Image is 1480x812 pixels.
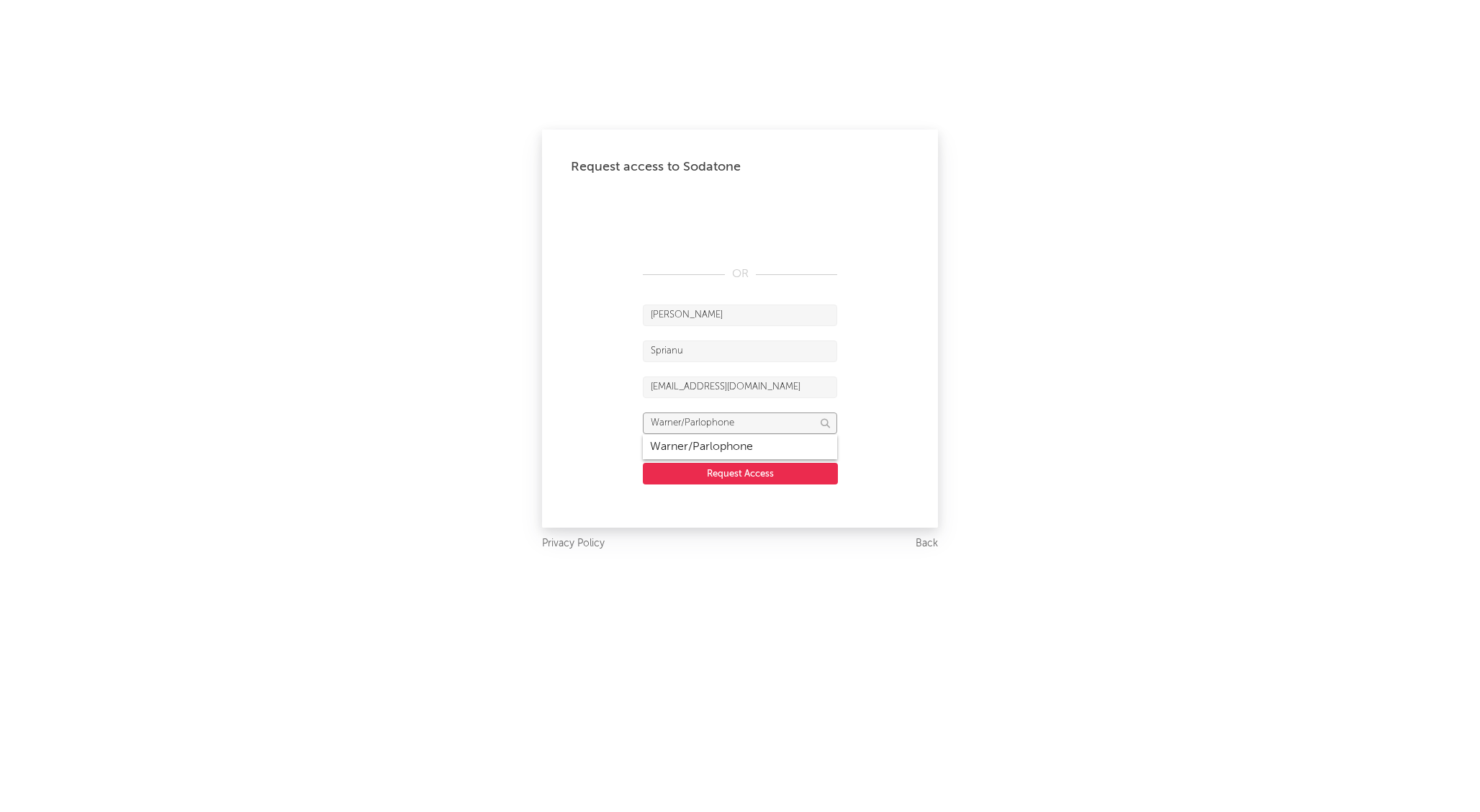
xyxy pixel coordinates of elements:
[643,304,837,326] input: First Name
[571,158,909,176] div: Request access to Sodatone
[643,435,837,459] div: Warner/Parlophone
[643,266,837,283] div: OR
[643,463,838,484] button: Request Access
[643,340,837,362] input: Last Name
[643,376,837,398] input: Email
[643,412,837,434] input: Division
[916,535,938,553] a: Back
[542,535,605,553] a: Privacy Policy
